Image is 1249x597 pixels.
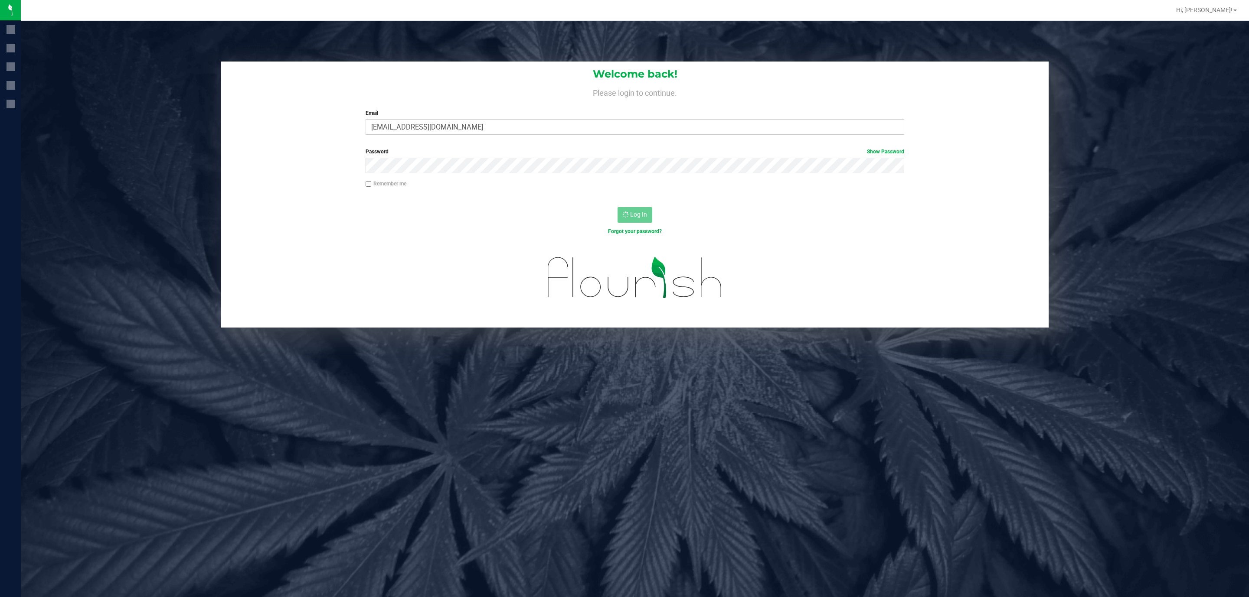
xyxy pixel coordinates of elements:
span: Password [366,149,389,155]
h4: Please login to continue. [221,87,1049,97]
a: Show Password [867,149,904,155]
button: Log In [618,207,652,223]
h1: Welcome back! [221,68,1049,80]
label: Email [366,109,904,117]
img: flourish_logo.svg [532,244,739,311]
a: Forgot your password? [608,228,662,234]
label: Remember me [366,180,406,188]
span: Log In [630,211,647,218]
span: Hi, [PERSON_NAME]! [1176,6,1233,13]
input: Remember me [366,181,372,187]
